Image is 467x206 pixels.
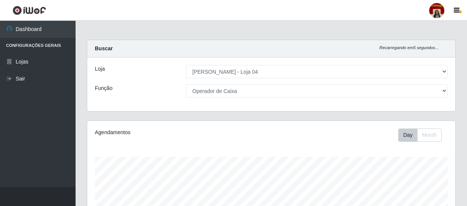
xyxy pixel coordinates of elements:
div: First group [398,129,442,142]
div: Toolbar with button groups [398,129,448,142]
div: Agendamentos [95,129,235,136]
label: Loja [95,65,105,73]
strong: Buscar [95,45,113,51]
button: Day [398,129,418,142]
img: CoreUI Logo [12,6,46,15]
button: Month [417,129,442,142]
i: Recarregando em 5 segundos... [379,45,439,50]
label: Função [95,84,113,92]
